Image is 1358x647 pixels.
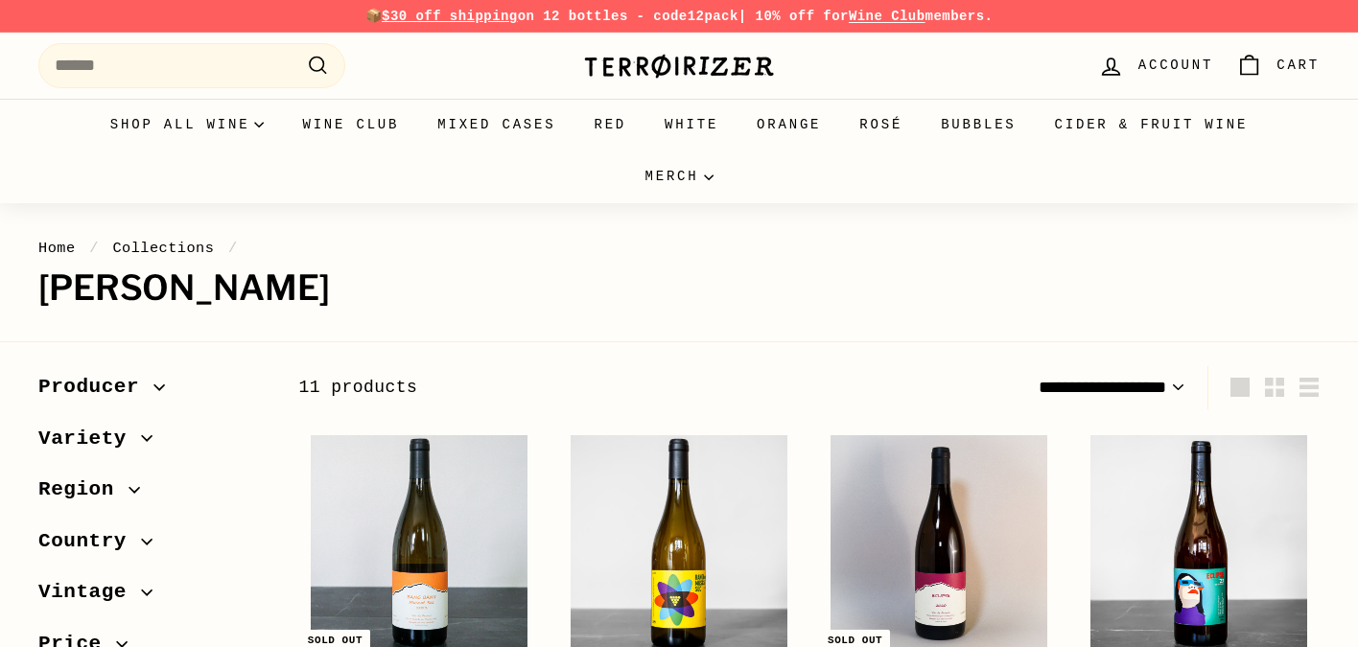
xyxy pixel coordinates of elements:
a: White [645,99,738,150]
a: Red [574,99,645,150]
span: / [84,240,104,257]
span: Variety [38,423,141,455]
a: Orange [738,99,840,150]
button: Vintage [38,571,269,623]
h1: [PERSON_NAME] [38,269,1320,308]
button: Country [38,520,269,572]
a: Rosé [840,99,922,150]
p: 📦 on 12 bottles - code | 10% off for members. [38,6,1320,27]
a: Collections [112,240,214,257]
span: Account [1138,55,1213,76]
a: Home [38,240,76,257]
span: Country [38,525,141,558]
summary: Merch [625,150,732,202]
span: Vintage [38,576,141,609]
span: / [223,240,243,257]
a: Mixed Cases [418,99,574,150]
summary: Shop all wine [91,99,284,150]
span: Region [38,474,129,506]
span: Producer [38,371,153,404]
button: Variety [38,418,269,470]
span: Cart [1276,55,1320,76]
a: Wine Club [849,9,925,24]
div: 11 products [299,374,809,402]
button: Producer [38,366,269,418]
strong: 12pack [688,9,738,24]
a: Bubbles [922,99,1035,150]
span: $30 off shipping [382,9,518,24]
a: Account [1087,37,1225,94]
a: Cart [1225,37,1331,94]
a: Cider & Fruit Wine [1036,99,1268,150]
a: Wine Club [283,99,418,150]
nav: breadcrumbs [38,237,1320,260]
button: Region [38,469,269,520]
